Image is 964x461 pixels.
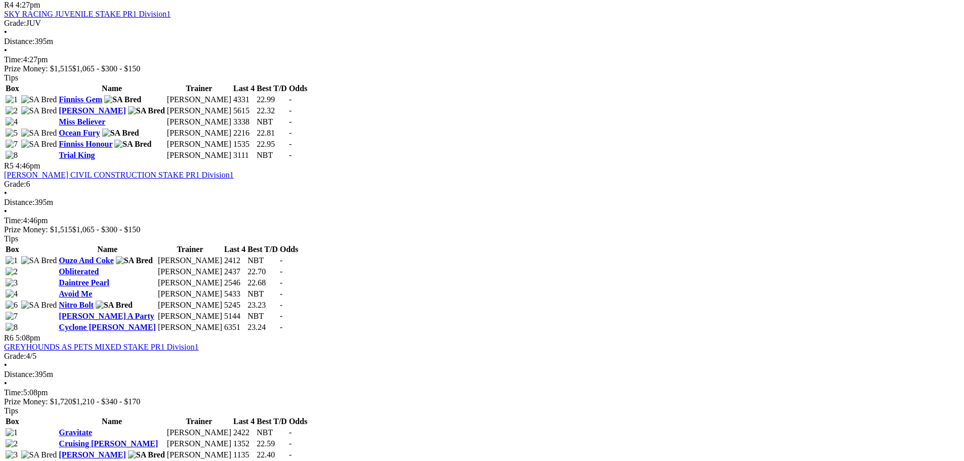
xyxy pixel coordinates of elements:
[166,439,232,449] td: [PERSON_NAME]
[166,106,232,116] td: [PERSON_NAME]
[289,151,291,159] span: -
[4,207,7,216] span: •
[6,84,19,93] span: Box
[224,267,246,277] td: 2437
[4,171,234,179] a: [PERSON_NAME] CIVIL CONSTRUCTION STAKE PR1 Division1
[128,106,165,115] img: SA Bred
[4,198,34,206] span: Distance:
[4,73,18,82] span: Tips
[157,289,223,299] td: [PERSON_NAME]
[4,397,960,406] div: Prize Money: $1,720
[256,439,287,449] td: 22.59
[256,428,287,438] td: NBT
[233,83,255,94] th: Last 4
[233,95,255,105] td: 4331
[21,450,57,459] img: SA Bred
[280,323,282,331] span: -
[4,198,960,207] div: 395m
[224,311,246,321] td: 5144
[6,417,19,426] span: Box
[256,150,287,160] td: NBT
[280,267,282,276] span: -
[289,428,291,437] span: -
[4,370,34,379] span: Distance:
[247,300,278,310] td: 23.23
[4,180,26,188] span: Grade:
[233,139,255,149] td: 1535
[233,150,255,160] td: 3111
[59,267,99,276] a: Obliterated
[21,95,57,104] img: SA Bred
[4,379,7,388] span: •
[21,140,57,149] img: SA Bred
[4,216,23,225] span: Time:
[166,450,232,460] td: [PERSON_NAME]
[6,106,18,115] img: 2
[256,139,287,149] td: 22.95
[6,312,18,321] img: 7
[247,256,278,266] td: NBT
[233,439,255,449] td: 1352
[157,267,223,277] td: [PERSON_NAME]
[114,140,151,149] img: SA Bred
[6,428,18,437] img: 1
[6,278,18,287] img: 3
[6,267,18,276] img: 2
[224,278,246,288] td: 2546
[21,106,57,115] img: SA Bred
[289,450,291,459] span: -
[59,301,94,309] a: Nitro Bolt
[256,416,287,427] th: Best T/D
[59,140,112,148] a: Finniss Honour
[4,10,171,18] a: SKY RACING JUVENILE STAKE PR1 Division1
[247,311,278,321] td: NBT
[233,428,255,438] td: 2422
[233,106,255,116] td: 5615
[224,289,246,299] td: 5433
[104,95,141,104] img: SA Bred
[157,322,223,332] td: [PERSON_NAME]
[256,450,287,460] td: 22.40
[4,216,960,225] div: 4:46pm
[21,129,57,138] img: SA Bred
[16,1,40,9] span: 4:27pm
[157,256,223,266] td: [PERSON_NAME]
[280,278,282,287] span: -
[224,256,246,266] td: 2412
[256,83,287,94] th: Best T/D
[4,361,7,369] span: •
[157,278,223,288] td: [PERSON_NAME]
[256,106,287,116] td: 22.32
[4,370,960,379] div: 395m
[59,256,113,265] a: Ouzo And Coke
[4,388,960,397] div: 5:08pm
[4,161,14,170] span: R5
[59,117,105,126] a: Miss Believer
[72,397,141,406] span: $1,210 - $340 - $170
[6,151,18,160] img: 8
[59,312,154,320] a: [PERSON_NAME] A Party
[289,95,291,104] span: -
[4,55,23,64] span: Time:
[289,129,291,137] span: -
[128,450,165,459] img: SA Bred
[102,129,139,138] img: SA Bred
[58,416,165,427] th: Name
[280,256,282,265] span: -
[280,312,282,320] span: -
[166,117,232,127] td: [PERSON_NAME]
[4,352,26,360] span: Grade:
[59,323,156,331] a: Cyclone [PERSON_NAME]
[6,95,18,104] img: 1
[256,117,287,127] td: NBT
[4,343,199,351] a: GREYHOUNDS AS PETS MIXED STAKE PR1 Division1
[16,333,40,342] span: 5:08pm
[247,278,278,288] td: 22.68
[166,150,232,160] td: [PERSON_NAME]
[224,244,246,255] th: Last 4
[166,139,232,149] td: [PERSON_NAME]
[233,416,255,427] th: Last 4
[6,245,19,254] span: Box
[4,189,7,197] span: •
[59,439,158,448] a: Cruising [PERSON_NAME]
